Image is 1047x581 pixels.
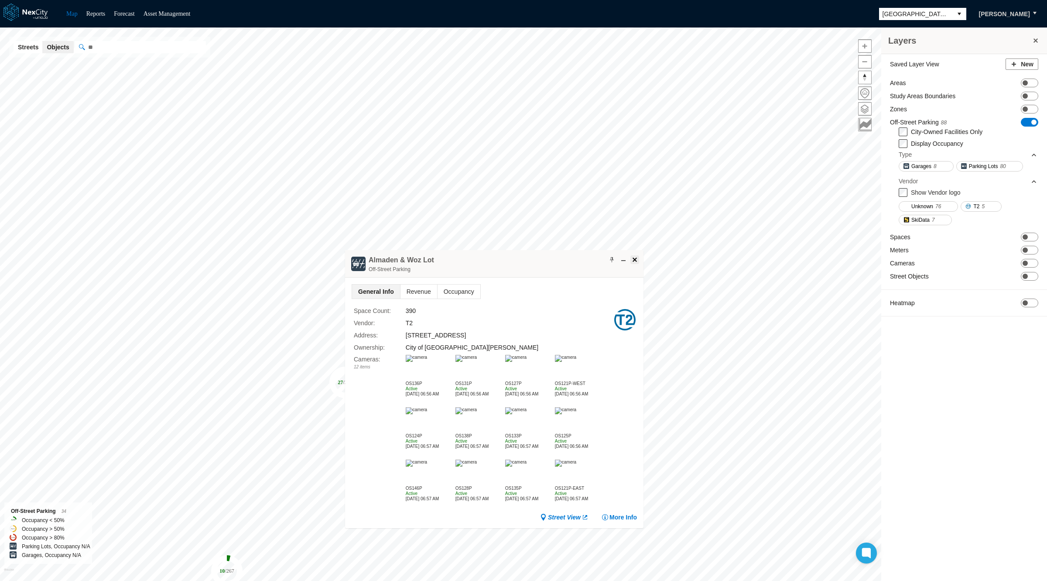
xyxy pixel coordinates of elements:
[406,343,613,352] div: City of [GEOGRAPHIC_DATA][PERSON_NAME]
[555,433,599,439] div: OS125P
[455,439,467,443] span: Active
[505,386,517,391] span: Active
[455,444,499,449] div: [DATE] 06:57 AM
[406,355,427,362] img: camera
[890,246,909,254] label: Meters
[14,41,43,53] button: Streets
[406,491,417,496] span: Active
[961,201,1002,212] button: T25
[555,355,576,362] img: camera
[858,118,872,131] button: Key metrics
[455,386,467,391] span: Active
[859,55,871,68] span: Zoom out
[505,392,549,397] div: [DATE] 06:56 AM
[406,407,427,414] img: camera
[455,486,499,491] div: OS128P
[406,496,449,502] div: [DATE] 06:57 AM
[406,460,427,467] img: camera
[338,379,343,385] tspan: 27
[899,161,954,172] button: Garages8
[406,330,613,340] div: [STREET_ADDRESS]
[555,444,599,449] div: [DATE] 06:56 AM
[859,71,871,84] span: Reset bearing to north
[406,381,449,386] div: OS136P
[890,299,915,307] label: Heatmap
[970,7,1039,21] button: [PERSON_NAME]
[505,439,517,443] span: Active
[941,120,947,126] span: 88
[219,568,225,574] tspan: 10
[354,364,406,371] div: 12 items
[555,496,599,502] div: [DATE] 06:57 AM
[555,439,567,443] span: Active
[858,55,872,69] button: Zoom out
[354,343,406,352] label: Ownership :
[555,392,599,397] div: [DATE] 06:56 AM
[406,444,449,449] div: [DATE] 06:57 AM
[455,491,467,496] span: Active
[858,102,872,116] button: Layers management
[354,318,406,328] label: Vendor :
[406,386,417,391] span: Active
[406,486,449,491] div: OS146P
[609,513,637,522] span: More Info
[62,509,66,514] span: 34
[911,128,982,135] label: City-Owned Facilities Only
[890,79,906,87] label: Areas
[225,568,234,574] tspan: / 267
[22,525,65,533] label: Occupancy > 50%
[883,10,949,18] span: [GEOGRAPHIC_DATA][PERSON_NAME]
[18,43,38,52] span: Streets
[911,189,961,196] label: Show Vendor logo
[890,259,915,268] label: Cameras
[858,39,872,53] button: Zoom in
[899,201,958,212] button: Unknown76
[505,486,549,491] div: OS135P
[354,306,406,316] label: Space Count :
[455,407,477,414] img: camera
[555,460,576,467] img: camera
[406,306,613,316] div: 390
[22,516,65,525] label: Occupancy < 50%
[369,265,434,274] div: Off-Street Parking
[899,150,912,159] div: Type
[956,161,1023,172] button: Parking Lots80
[505,491,517,496] span: Active
[973,202,979,211] span: T2
[890,118,947,127] label: Off-Street Parking
[406,318,613,328] div: T2
[932,216,935,224] span: 7
[858,71,872,84] button: Reset bearing to north
[455,355,477,362] img: camera
[505,496,549,502] div: [DATE] 06:57 AM
[899,175,1037,188] div: Vendor
[911,162,931,171] span: Garages
[354,356,380,363] label: Cameras :
[555,381,599,386] div: OS121P-WEST
[505,381,549,386] div: OS127P
[406,392,449,397] div: [DATE] 06:56 AM
[899,177,918,186] div: Vendor
[400,285,437,299] span: Revenue
[354,330,406,340] label: Address :
[406,433,449,439] div: OS124P
[555,386,567,391] span: Active
[935,202,941,211] span: 76
[969,162,998,171] span: Parking Lots
[352,285,400,299] span: General Info
[888,34,1031,47] h3: Layers
[505,433,549,439] div: OS133P
[1000,162,1006,171] span: 80
[505,460,527,467] img: camera
[602,513,637,522] button: More Info
[455,433,499,439] div: OS138P
[979,10,1030,18] span: [PERSON_NAME]
[505,407,527,414] img: camera
[4,568,14,578] a: Mapbox homepage
[890,233,910,241] label: Spaces
[548,513,581,522] span: Street View
[369,255,434,274] div: Double-click to make header text selectable
[343,379,352,385] tspan: / 390
[911,216,930,224] span: SkiData
[890,92,955,100] label: Study Areas Boundaries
